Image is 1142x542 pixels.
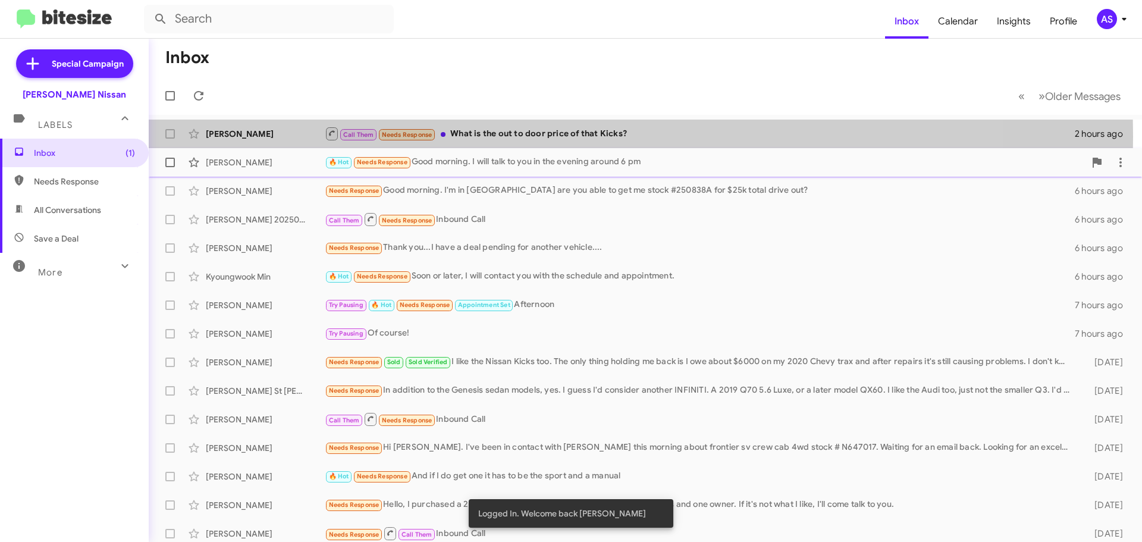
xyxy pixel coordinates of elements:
[458,301,510,309] span: Appointment Set
[206,413,325,425] div: [PERSON_NAME]
[206,328,325,340] div: [PERSON_NAME]
[343,131,374,139] span: Call Them
[206,128,325,140] div: [PERSON_NAME]
[1012,84,1128,108] nav: Page navigation example
[357,272,407,280] span: Needs Response
[325,384,1075,397] div: In addition to the Genesis sedan models, yes. I guess I'd consider another INFINITI. A 2019 Q70 5...
[357,158,407,166] span: Needs Response
[1075,442,1132,454] div: [DATE]
[206,185,325,197] div: [PERSON_NAME]
[478,507,646,519] span: Logged In. Welcome back [PERSON_NAME]
[34,176,135,187] span: Needs Response
[206,471,325,483] div: [PERSON_NAME]
[1045,90,1121,103] span: Older Messages
[206,242,325,254] div: [PERSON_NAME]
[165,48,209,67] h1: Inbox
[329,244,379,252] span: Needs Response
[1075,385,1132,397] div: [DATE]
[1040,4,1087,39] a: Profile
[1075,471,1132,483] div: [DATE]
[1075,185,1132,197] div: 6 hours ago
[1075,242,1132,254] div: 6 hours ago
[382,131,432,139] span: Needs Response
[1011,84,1032,108] button: Previous
[329,217,360,224] span: Call Them
[1087,9,1129,29] button: AS
[329,330,363,337] span: Try Pausing
[987,4,1040,39] a: Insights
[325,526,1075,541] div: Inbound Call
[401,531,432,538] span: Call Them
[206,156,325,168] div: [PERSON_NAME]
[1075,271,1132,283] div: 6 hours ago
[329,158,349,166] span: 🔥 Hot
[1075,299,1132,311] div: 7 hours ago
[329,531,379,538] span: Needs Response
[387,358,401,366] span: Sold
[409,358,448,366] span: Sold Verified
[329,358,379,366] span: Needs Response
[1018,89,1025,104] span: «
[1075,413,1132,425] div: [DATE]
[400,301,450,309] span: Needs Response
[325,412,1075,427] div: Inbound Call
[1075,328,1132,340] div: 7 hours ago
[357,472,407,480] span: Needs Response
[325,355,1075,369] div: I like the Nissan Kicks too. The only thing holding me back is I owe about $6000 on my 2020 Chevy...
[382,416,432,424] span: Needs Response
[325,126,1075,141] div: What is the out to door price of that Kicks?
[1097,9,1117,29] div: AS
[329,272,349,280] span: 🔥 Hot
[206,528,325,540] div: [PERSON_NAME]
[325,498,1075,512] div: Hello, I purchased a 2014 Mercedes E350 with 60,000 miles, no accidents and one owner. If it's no...
[329,444,379,452] span: Needs Response
[206,214,325,225] div: [PERSON_NAME] 20250900000000
[34,147,135,159] span: Inbox
[329,416,360,424] span: Call Them
[329,301,363,309] span: Try Pausing
[325,270,1075,283] div: Soon or later, I will contact you with the schedule and appointment.
[23,89,126,101] div: [PERSON_NAME] Nissan
[325,327,1075,340] div: Of course!
[329,187,379,195] span: Needs Response
[34,233,79,245] span: Save a Deal
[34,204,101,216] span: All Conversations
[206,299,325,311] div: [PERSON_NAME]
[206,271,325,283] div: Kyoungwook Min
[206,499,325,511] div: [PERSON_NAME]
[325,155,1085,169] div: Good morning. I will talk to you in the evening around 6 pm
[329,472,349,480] span: 🔥 Hot
[329,501,379,509] span: Needs Response
[325,212,1075,227] div: Inbound Call
[325,298,1075,312] div: Afternoon
[325,184,1075,198] div: Good morning. I'm in [GEOGRAPHIC_DATA] are you able to get me stock #250838A for $25k total drive...
[1075,128,1132,140] div: 2 hours ago
[1039,89,1045,104] span: »
[1075,356,1132,368] div: [DATE]
[52,58,124,70] span: Special Campaign
[885,4,928,39] a: Inbox
[325,241,1075,255] div: Thank you...I have a deal pending for another vehicle....
[371,301,391,309] span: 🔥 Hot
[38,120,73,130] span: Labels
[325,469,1075,483] div: And if I do get one it has to be the sport and a manual
[1075,499,1132,511] div: [DATE]
[144,5,394,33] input: Search
[1075,528,1132,540] div: [DATE]
[329,387,379,394] span: Needs Response
[206,356,325,368] div: [PERSON_NAME]
[325,441,1075,455] div: Hi [PERSON_NAME]. I've been in contact with [PERSON_NAME] this morning about frontier sv crew cab...
[126,147,135,159] span: (1)
[38,267,62,278] span: More
[206,442,325,454] div: [PERSON_NAME]
[206,385,325,397] div: [PERSON_NAME] St [PERSON_NAME]
[1031,84,1128,108] button: Next
[928,4,987,39] a: Calendar
[1075,214,1132,225] div: 6 hours ago
[16,49,133,78] a: Special Campaign
[382,217,432,224] span: Needs Response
